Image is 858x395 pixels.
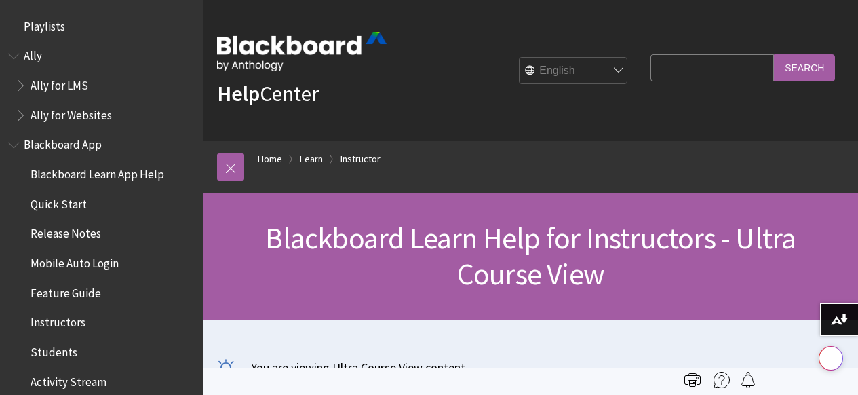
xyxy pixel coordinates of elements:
nav: Book outline for Anthology Ally Help [8,45,195,127]
span: Release Notes [31,223,101,241]
img: Print [684,372,701,388]
span: Students [31,341,77,359]
p: You are viewing Ultra Course View content [217,359,844,376]
a: HelpCenter [217,80,319,107]
span: Blackboard Learn Help for Instructors - Ultra Course View [265,219,796,293]
img: More help [714,372,730,388]
span: Feature Guide [31,282,101,300]
span: Blackboard App [24,134,102,152]
span: Instructors [31,312,85,330]
a: Home [258,151,282,168]
span: Playlists [24,15,65,33]
span: Ally [24,45,42,63]
img: Follow this page [740,372,756,388]
span: Ally for Websites [31,104,112,122]
img: Blackboard by Anthology [217,32,387,71]
a: Learn [300,151,323,168]
span: Mobile Auto Login [31,252,119,270]
nav: Book outline for Playlists [8,15,195,38]
span: Activity Stream [31,371,106,389]
strong: Help [217,80,260,107]
a: Instructor [340,151,381,168]
input: Search [774,54,835,81]
select: Site Language Selector [520,58,628,85]
span: Quick Start [31,193,87,211]
span: Blackboard Learn App Help [31,163,164,181]
span: Ally for LMS [31,74,88,92]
